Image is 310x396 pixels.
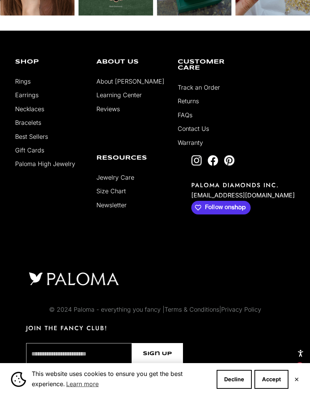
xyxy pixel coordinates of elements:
a: Paloma High Jewelry [15,160,75,168]
a: Warranty [178,139,203,147]
p: PALOMA DIAMONDS INC. [191,181,295,190]
a: Reviews [96,106,120,113]
a: FAQs [178,112,192,119]
a: Gift Cards [15,147,44,154]
a: Returns [178,98,199,105]
a: Best Sellers [15,133,48,141]
a: Follow on Instagram [191,155,202,166]
img: Cookie banner [11,372,26,387]
a: Necklaces [15,106,44,113]
a: Learn more [65,379,100,390]
p: About Us [96,59,166,65]
a: Size Chart [96,188,126,195]
a: Follow on Facebook [208,155,218,166]
button: Close [294,377,299,382]
button: Sign Up [132,343,183,365]
a: Terms & Conditions [164,306,219,314]
a: Contact Us [178,125,209,133]
a: Track an Order [178,84,220,92]
p: © 2024 Paloma - everything you fancy | | [26,305,284,315]
a: Follow on Pinterest [224,155,234,166]
a: Newsletter [96,202,127,209]
p: JOIN THE FANCY CLUB! [26,324,284,333]
img: footer logo [26,271,121,287]
a: Jewelry Care [96,174,134,182]
p: Shop [15,59,85,65]
button: Decline [217,370,252,389]
a: Learning Center [96,92,142,99]
p: Resources [96,155,166,162]
span: Sign Up [143,350,172,359]
p: [EMAIL_ADDRESS][DOMAIN_NAME] [191,190,295,201]
a: About [PERSON_NAME] [96,78,164,85]
a: Bracelets [15,119,41,127]
p: Customer Care [178,59,248,71]
a: Rings [15,78,31,85]
a: Earrings [15,92,39,99]
span: This website uses cookies to ensure you get the best experience. [32,370,211,390]
button: Accept [254,370,288,389]
a: Privacy Policy [221,306,261,314]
